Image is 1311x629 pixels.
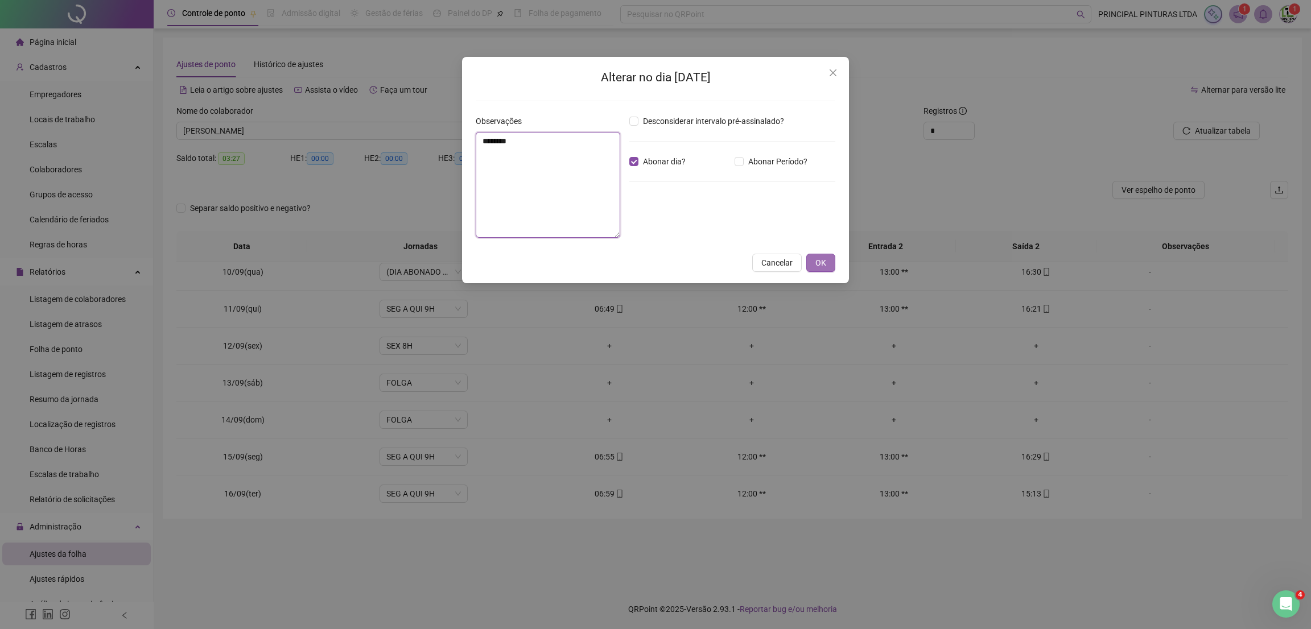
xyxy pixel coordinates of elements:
[806,254,835,272] button: OK
[824,64,842,82] button: Close
[476,115,529,127] label: Observações
[638,155,690,168] span: Abonar dia?
[761,256,793,269] span: Cancelar
[815,256,826,269] span: OK
[828,68,838,77] span: close
[1272,590,1300,618] iframe: Intercom live chat
[638,115,789,127] span: Desconsiderar intervalo pré-assinalado?
[476,68,835,87] h2: Alterar no dia [DATE]
[1296,590,1305,599] span: 4
[744,155,812,168] span: Abonar Período?
[752,254,802,272] button: Cancelar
